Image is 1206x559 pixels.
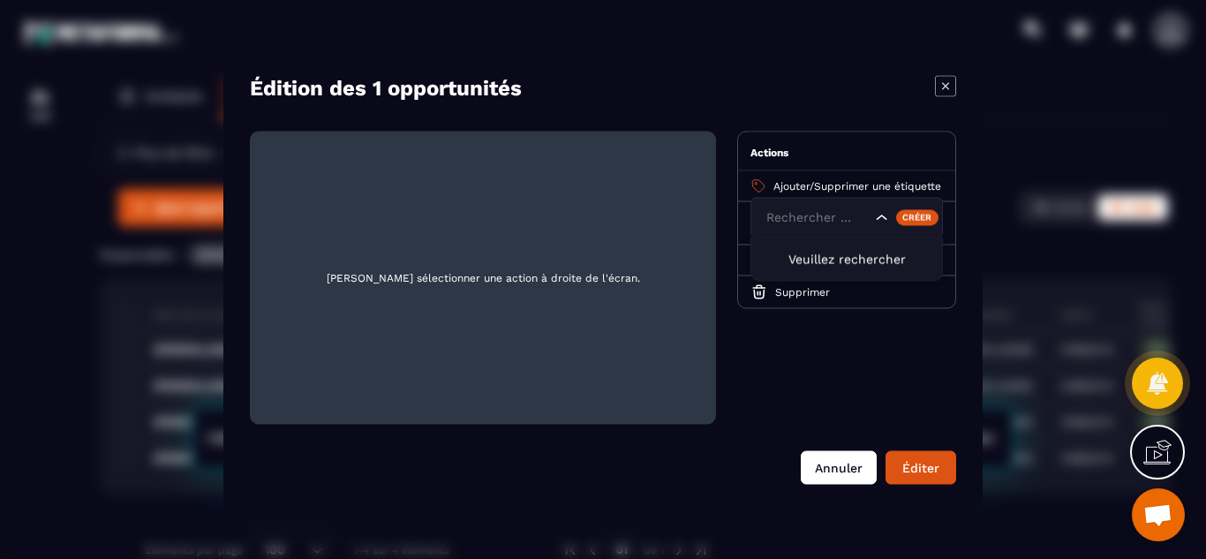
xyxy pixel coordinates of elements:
[773,178,941,193] p: /
[762,208,871,227] input: Search for option
[788,252,906,266] span: Veuillez rechercher
[801,450,877,484] button: Annuler
[773,179,810,192] span: Ajouter
[896,209,939,225] div: Créer
[264,145,702,410] span: [PERSON_NAME] sélectionner une action à droite de l'écran.
[750,197,943,238] div: Search for option
[775,285,830,298] span: Supprimer
[250,75,522,100] h4: Édition des 1 opportunités
[886,450,956,484] button: Éditer
[814,179,941,192] span: Supprimer une étiquette
[1132,488,1185,541] div: Ouvrir le chat
[750,146,788,158] span: Actions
